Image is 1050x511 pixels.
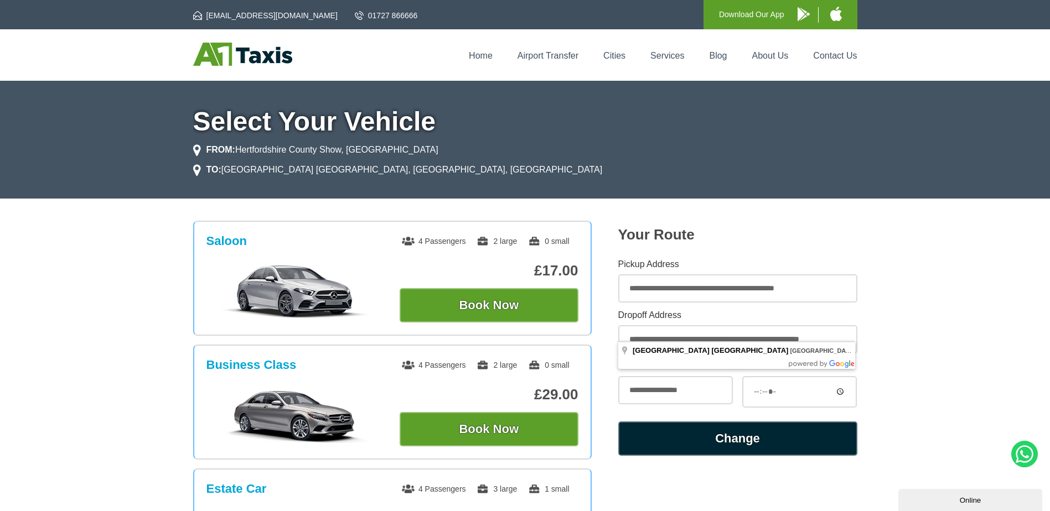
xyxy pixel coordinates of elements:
a: Airport Transfer [518,51,578,60]
h2: Your Route [618,226,857,243]
span: [GEOGRAPHIC_DATA] [GEOGRAPHIC_DATA] [633,346,788,354]
strong: FROM: [206,145,235,154]
span: , [790,347,888,354]
p: £29.00 [400,386,578,403]
img: A1 Taxis Android App [798,7,810,21]
span: 2 large [477,361,517,369]
label: Pickup Address [618,260,857,269]
li: [GEOGRAPHIC_DATA] [GEOGRAPHIC_DATA], [GEOGRAPHIC_DATA], [GEOGRAPHIC_DATA] [193,163,603,176]
span: 4 Passengers [402,484,466,493]
span: 1 small [528,484,569,493]
a: [EMAIL_ADDRESS][DOMAIN_NAME] [193,10,338,21]
a: Services [650,51,684,60]
label: Dropoff Address [618,311,857,320]
span: 3 large [477,484,517,493]
img: Business Class [212,388,379,443]
span: [GEOGRAPHIC_DATA] [790,347,855,354]
h3: Estate Car [206,482,267,496]
span: 4 Passengers [402,361,466,369]
img: A1 Taxis iPhone App [830,7,842,21]
img: A1 Taxis St Albans LTD [193,43,292,66]
a: Contact Us [813,51,857,60]
img: Saloon [212,264,379,319]
a: About Us [752,51,789,60]
a: 01727 866666 [355,10,418,21]
button: Book Now [400,412,578,446]
p: £17.00 [400,262,578,279]
p: Download Our App [719,8,784,22]
h1: Select Your Vehicle [193,108,857,135]
span: 0 small [528,361,569,369]
h3: Saloon [206,234,247,248]
iframe: chat widget [898,487,1044,511]
a: Blog [709,51,727,60]
button: Book Now [400,288,578,322]
strong: TO: [206,165,221,174]
span: 0 small [528,237,569,246]
a: Cities [603,51,625,60]
li: Hertfordshire County Show, [GEOGRAPHIC_DATA] [193,143,438,157]
span: 2 large [477,237,517,246]
button: Change [618,421,857,456]
h3: Business Class [206,358,297,372]
span: 4 Passengers [402,237,466,246]
a: Home [469,51,493,60]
